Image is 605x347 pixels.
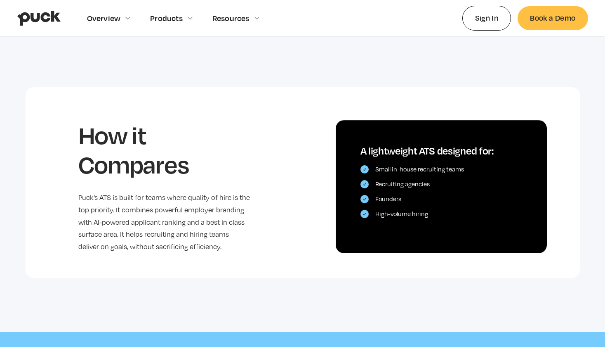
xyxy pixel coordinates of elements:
[363,168,366,171] img: Checkmark icon
[363,197,366,201] img: Checkmark icon
[375,166,464,173] div: Small in-house recruiting teams
[150,14,183,23] div: Products
[78,192,250,253] p: Puck’s ATS is built for teams where quality of hire is the top priority. It combines powerful emp...
[87,14,121,23] div: Overview
[363,183,366,186] img: Checkmark icon
[375,181,430,188] div: Recruiting agencies
[375,195,401,203] div: Founders
[518,6,588,30] a: Book a Demo
[360,145,522,157] div: A lightweight ATS designed for:
[78,120,250,178] h2: How it Compares
[375,210,428,218] div: High-volume hiring
[212,14,250,23] div: Resources
[363,212,366,216] img: Checkmark icon
[462,6,511,30] a: Sign In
